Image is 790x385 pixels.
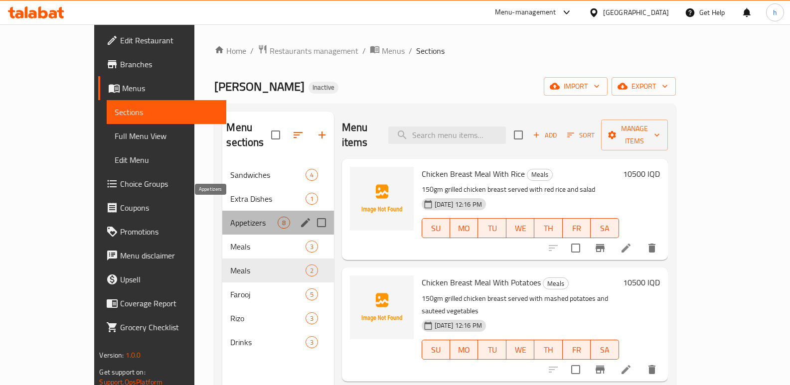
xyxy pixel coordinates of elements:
span: Rizo [230,312,305,324]
button: delete [640,236,664,260]
p: 150gm grilled chicken breast served with mashed potatoes and sauteed vegetables [422,292,619,317]
span: TH [538,343,558,357]
div: Rizo3 [222,306,333,330]
div: Meals2 [222,258,333,282]
button: MO [450,340,478,360]
li: / [409,45,412,57]
button: Branch-specific-item [588,358,612,382]
div: items [306,312,318,324]
a: Choice Groups [98,172,226,196]
span: SA [595,343,615,357]
button: Branch-specific-item [588,236,612,260]
button: FR [563,218,591,238]
span: 3 [306,338,317,347]
a: Grocery Checklist [98,315,226,339]
span: Select to update [565,238,586,258]
a: Sections [107,100,226,124]
span: Meals [527,169,552,180]
span: SU [426,221,446,236]
span: Add [531,129,558,141]
div: items [306,241,318,253]
a: Edit Restaurant [98,28,226,52]
span: 5 [306,290,317,299]
span: Menus [382,45,405,57]
span: Select all sections [265,125,286,145]
a: Coverage Report [98,291,226,315]
a: Upsell [98,267,226,291]
h6: 10500 IQD [623,275,660,289]
span: WE [510,221,530,236]
span: 4 [306,170,317,180]
a: Full Menu View [107,124,226,148]
div: items [278,217,290,229]
span: Meals [230,241,305,253]
button: SU [422,218,450,238]
div: [GEOGRAPHIC_DATA] [603,7,669,18]
div: Meals [527,169,553,181]
button: Manage items [601,120,668,150]
div: Sandwiches4 [222,163,333,187]
span: Menus [122,82,218,94]
h2: Menu items [342,120,376,150]
p: 150gm grilled chicken breast served with red rice and salad [422,183,619,196]
span: Extra Dishes [230,193,305,205]
li: / [362,45,366,57]
span: Branches [120,58,218,70]
a: Restaurants management [258,44,358,57]
button: SA [591,218,619,238]
span: TU [482,343,502,357]
span: MO [454,343,474,357]
button: TH [534,218,562,238]
span: Drinks [230,336,305,348]
img: Chicken Breast Meal With Rice [350,167,414,231]
span: export [620,80,668,93]
button: export [612,77,676,96]
div: items [306,264,318,276]
span: Sort sections [286,123,310,147]
span: Chicken Breast Meal With Rice [422,166,525,181]
button: TU [478,340,506,360]
button: WE [506,218,534,238]
div: Meals [543,277,569,289]
span: import [552,80,600,93]
span: Get support on: [99,366,145,379]
span: [DATE] 12:16 PM [431,321,486,330]
span: FR [567,221,587,236]
span: 1.0.0 [126,349,141,362]
span: h [773,7,777,18]
a: Edit menu item [620,364,632,376]
span: Manage items [609,123,660,147]
span: Appetizers [230,217,277,229]
button: FR [563,340,591,360]
span: Coupons [120,202,218,214]
button: SU [422,340,450,360]
span: Chicken Breast Meal With Potatoes [422,275,541,290]
div: Meals [230,264,305,276]
div: Inactive [309,82,338,94]
span: TU [482,221,502,236]
img: Chicken Breast Meal With Potatoes [350,275,414,339]
a: Edit Menu [107,148,226,172]
span: Sandwiches [230,169,305,181]
button: TU [478,218,506,238]
button: SA [591,340,619,360]
span: Promotions [120,226,218,238]
div: Meals3 [222,235,333,258]
span: Restaurants management [270,45,358,57]
span: 8 [278,218,290,228]
span: Sort [567,129,595,141]
button: MO [450,218,478,238]
div: items [306,288,318,300]
span: TH [538,221,558,236]
a: Promotions [98,220,226,244]
input: search [388,127,506,144]
span: Version: [99,349,124,362]
button: Add [529,128,561,143]
span: Choice Groups [120,178,218,190]
button: delete [640,358,664,382]
span: Coverage Report [120,297,218,309]
span: Menu disclaimer [120,250,218,261]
